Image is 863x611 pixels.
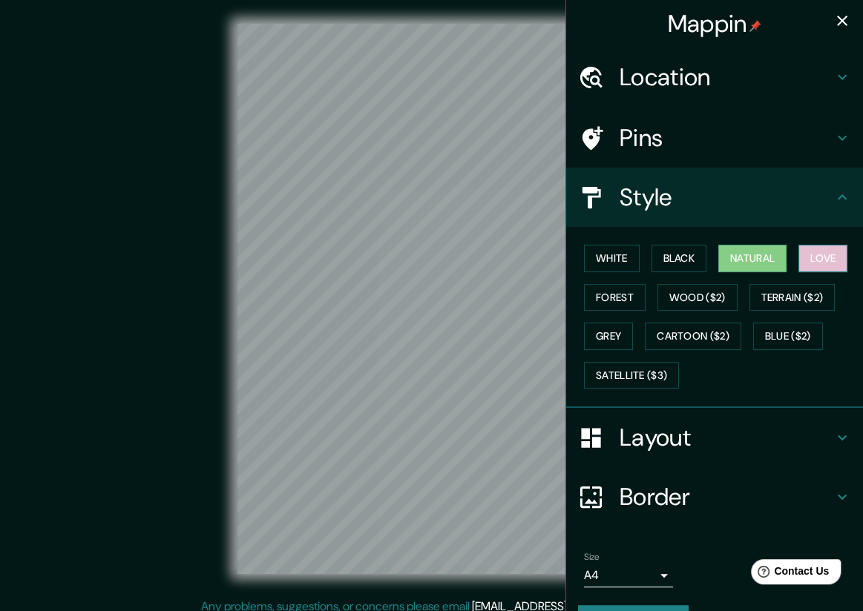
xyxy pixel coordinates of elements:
[668,9,762,39] h4: Mappin
[620,423,833,452] h4: Layout
[584,362,679,389] button: Satellite ($3)
[584,245,640,272] button: White
[798,245,847,272] button: Love
[584,564,673,587] div: A4
[566,108,863,168] div: Pins
[584,551,600,564] label: Size
[749,20,761,32] img: pin-icon.png
[731,553,847,595] iframe: Help widget launcher
[645,323,741,350] button: Cartoon ($2)
[620,182,833,212] h4: Style
[652,245,707,272] button: Black
[566,168,863,227] div: Style
[584,323,633,350] button: Grey
[657,284,738,311] button: Wood ($2)
[584,284,646,311] button: Forest
[620,482,833,512] h4: Border
[753,323,823,350] button: Blue ($2)
[566,467,863,526] div: Border
[237,24,626,574] canvas: Map
[566,47,863,107] div: Location
[620,62,833,92] h4: Location
[620,123,833,153] h4: Pins
[566,408,863,467] div: Layout
[718,245,787,272] button: Natural
[749,284,836,311] button: Terrain ($2)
